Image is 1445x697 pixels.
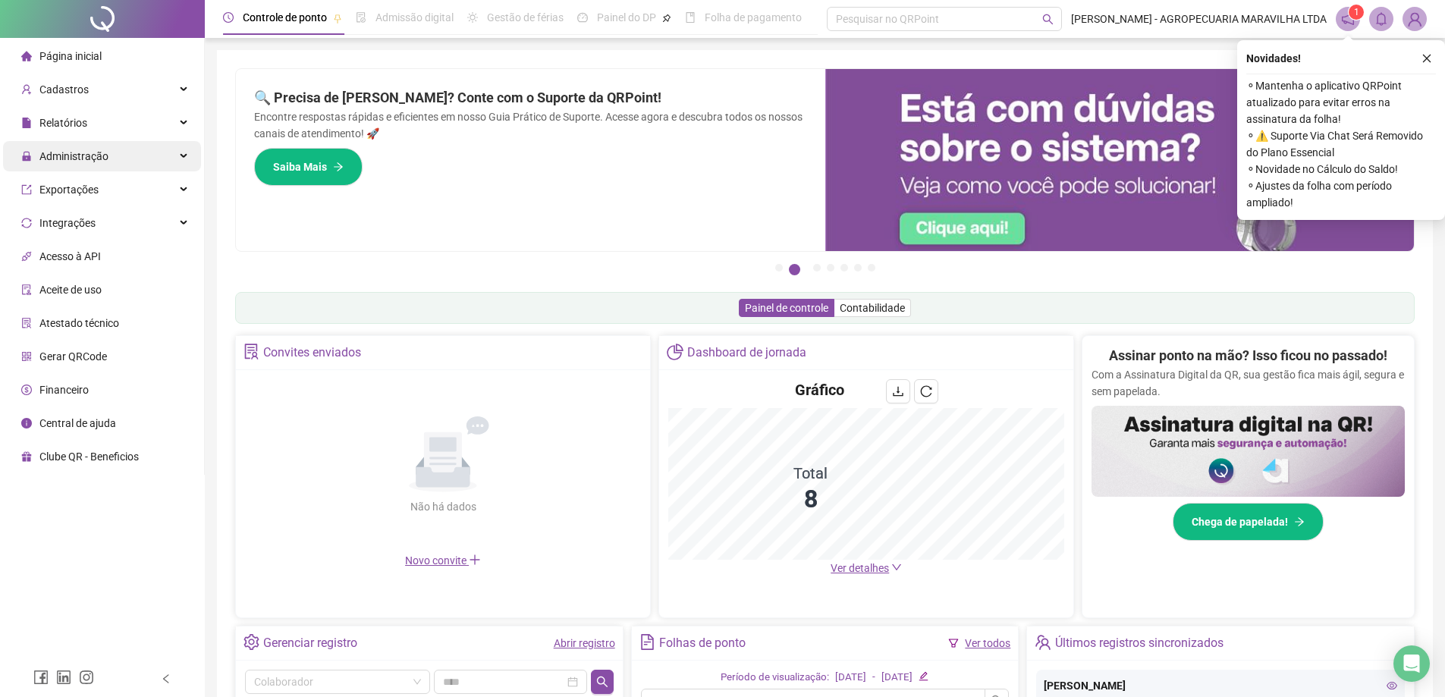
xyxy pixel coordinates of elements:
span: 1 [1354,7,1359,17]
span: download [892,385,904,397]
span: ⚬ Ajustes da folha com período ampliado! [1246,177,1436,211]
div: [DATE] [835,670,866,686]
span: sun [467,12,478,23]
h2: 🔍 Precisa de [PERSON_NAME]? Conte com o Suporte da QRPoint! [254,87,807,108]
span: Relatórios [39,117,87,129]
span: Painel do DP [597,11,656,24]
span: ⚬ ⚠️ Suporte Via Chat Será Removido do Plano Essencial [1246,127,1436,161]
span: Novo convite [405,554,481,567]
span: gift [21,451,32,462]
button: Saiba Mais [254,148,363,186]
span: Folha de pagamento [705,11,802,24]
button: 5 [840,264,848,272]
span: team [1035,634,1051,650]
span: Controle de ponto [243,11,327,24]
span: file [21,118,32,128]
span: Aceite de uso [39,284,102,296]
span: Central de ajuda [39,417,116,429]
span: clock-circle [223,12,234,23]
span: Ver detalhes [831,562,889,574]
span: eye [1387,680,1397,691]
span: edit [919,671,928,681]
span: Chega de papelada! [1192,513,1288,530]
span: Página inicial [39,50,102,62]
span: search [596,676,608,688]
span: arrow-right [1294,516,1305,527]
button: Chega de papelada! [1173,503,1324,541]
div: Convites enviados [263,340,361,366]
span: Saiba Mais [273,159,327,175]
span: user-add [21,84,32,95]
span: Cadastros [39,83,89,96]
button: 6 [854,264,862,272]
div: Não há dados [373,498,513,515]
a: Abrir registro [554,637,615,649]
p: Encontre respostas rápidas e eficientes em nosso Guia Prático de Suporte. Acesse agora e descubra... [254,108,807,142]
span: Integrações [39,217,96,229]
span: export [21,184,32,195]
span: Financeiro [39,384,89,396]
div: [DATE] [881,670,913,686]
p: Com a Assinatura Digital da QR, sua gestão fica mais ágil, segura e sem papelada. [1092,366,1405,400]
div: Folhas de ponto [659,630,746,656]
span: filter [948,638,959,648]
button: 2 [789,264,800,275]
span: Novidades ! [1246,50,1301,67]
span: bell [1374,12,1388,26]
span: plus [469,554,481,566]
span: sync [21,218,32,228]
span: pushpin [333,14,342,23]
h4: Gráfico [795,379,844,400]
span: close [1421,53,1432,64]
span: instagram [79,670,94,685]
h2: Assinar ponto na mão? Isso ficou no passado! [1109,345,1387,366]
span: Exportações [39,184,99,196]
sup: 1 [1349,5,1364,20]
span: setting [243,634,259,650]
span: pushpin [662,14,671,23]
div: [PERSON_NAME] [1044,677,1397,694]
div: Dashboard de jornada [687,340,806,366]
span: pie-chart [667,344,683,359]
span: Contabilidade [840,302,905,314]
span: down [891,562,902,573]
button: 3 [813,264,821,272]
img: 87767 [1403,8,1426,30]
span: dashboard [577,12,588,23]
span: lock [21,151,32,162]
div: Open Intercom Messenger [1393,645,1430,682]
a: Ver detalhes down [831,562,902,574]
div: Período de visualização: [721,670,829,686]
span: book [685,12,696,23]
span: left [161,673,171,684]
span: reload [920,385,932,397]
span: Painel de controle [745,302,828,314]
span: ⚬ Novidade no Cálculo do Saldo! [1246,161,1436,177]
span: linkedin [56,670,71,685]
span: file-done [356,12,366,23]
button: 7 [868,264,875,272]
span: audit [21,284,32,295]
span: info-circle [21,418,32,429]
img: banner%2F0cf4e1f0-cb71-40ef-aa93-44bd3d4ee559.png [825,69,1415,251]
span: file-text [639,634,655,650]
span: qrcode [21,351,32,362]
div: Gerenciar registro [263,630,357,656]
span: arrow-right [333,162,344,172]
span: Atestado técnico [39,317,119,329]
span: Gerar QRCode [39,350,107,363]
span: search [1042,14,1054,25]
a: Ver todos [965,637,1010,649]
span: [PERSON_NAME] - AGROPECUARIA MARAVILHA LTDA [1071,11,1327,27]
span: Gestão de férias [487,11,564,24]
span: Administração [39,150,108,162]
button: 4 [827,264,834,272]
span: ⚬ Mantenha o aplicativo QRPoint atualizado para evitar erros na assinatura da folha! [1246,77,1436,127]
span: dollar [21,385,32,395]
span: solution [243,344,259,359]
div: - [872,670,875,686]
img: banner%2F02c71560-61a6-44d4-94b9-c8ab97240462.png [1092,406,1405,497]
span: home [21,51,32,61]
span: api [21,251,32,262]
span: Acesso à API [39,250,101,262]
